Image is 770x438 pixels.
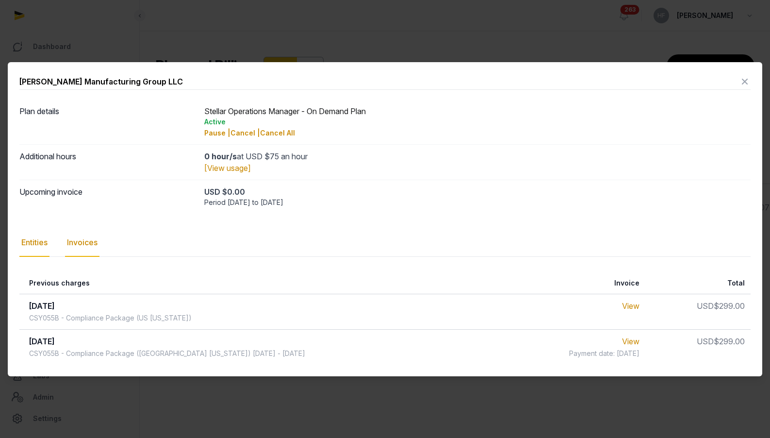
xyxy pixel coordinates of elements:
a: View [622,337,639,346]
div: [PERSON_NAME] Manufacturing Group LLC [19,76,183,87]
div: at USD $75 an hour [204,151,751,162]
span: $299.00 [714,301,745,311]
span: USD [697,301,714,311]
span: [DATE] [29,337,55,346]
div: Stellar Operations Manager - On Demand Plan [204,105,751,138]
strong: 0 hour/s [204,152,237,161]
div: Period [DATE] to [DATE] [204,198,751,207]
span: Payment date: [DATE] [569,349,639,358]
span: Cancel | [230,129,260,137]
a: View [622,301,639,311]
a: [View usage] [204,163,251,173]
span: Pause | [204,129,230,137]
dt: Additional hours [19,151,197,174]
th: Previous charges [19,272,503,294]
span: $299.00 [714,337,745,346]
div: CSY055B - Compliance Package (US [US_STATE]) [29,313,192,323]
dt: Upcoming invoice [19,186,197,207]
div: USD $0.00 [204,186,751,198]
div: Active [204,117,751,127]
th: Total [645,272,751,294]
div: Invoices [65,229,99,257]
div: Entities [19,229,49,257]
span: USD [697,337,714,346]
dt: Plan details [19,105,197,138]
th: Invoice [503,272,645,294]
span: Cancel All [260,129,295,137]
nav: Tabs [19,229,751,257]
span: [DATE] [29,301,55,311]
div: CSY055B - Compliance Package ([GEOGRAPHIC_DATA] [US_STATE]) [DATE] - [DATE] [29,349,305,358]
